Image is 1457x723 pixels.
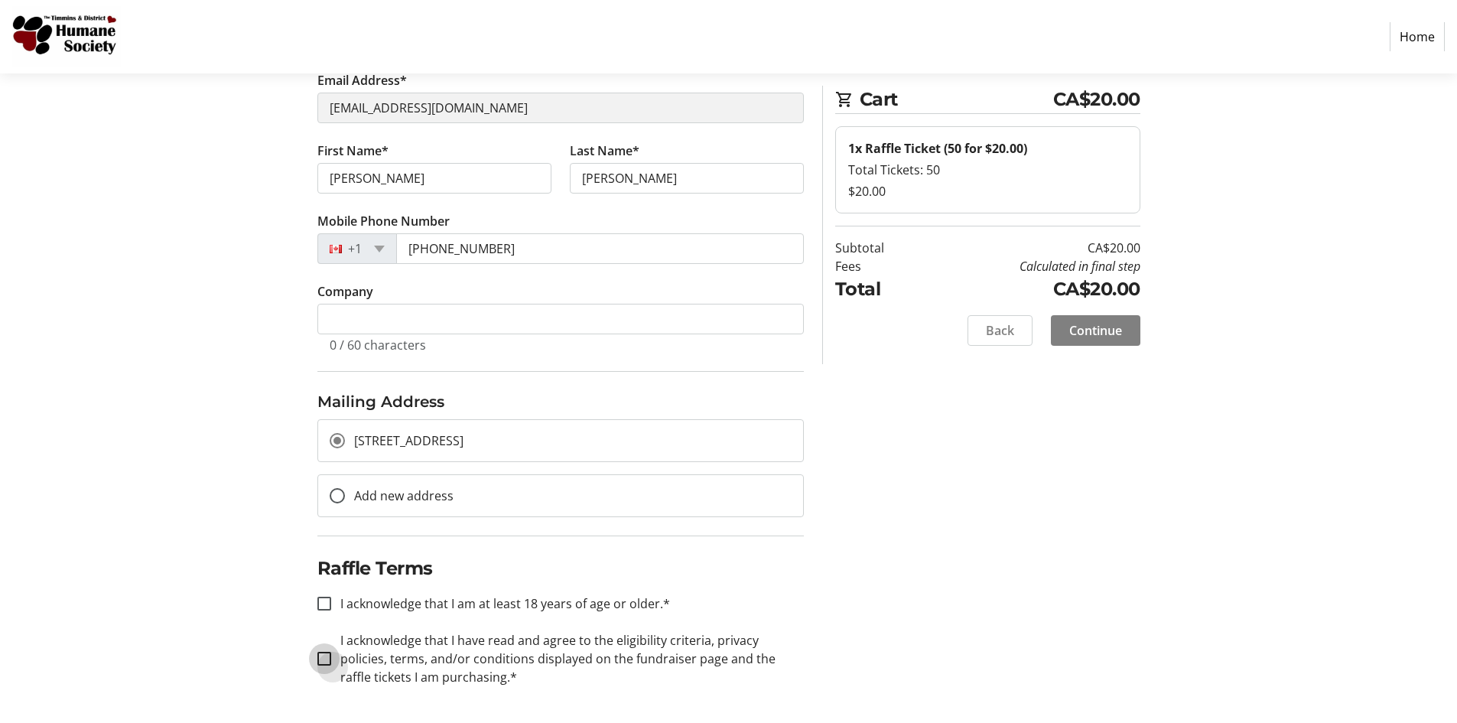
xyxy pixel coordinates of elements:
[835,239,923,257] td: Subtotal
[354,432,463,449] span: [STREET_ADDRESS]
[848,182,1127,200] div: $20.00
[12,6,121,67] img: Timmins and District Humane Society's Logo
[317,71,407,90] label: Email Address*
[331,631,804,686] label: I acknowledge that I have read and agree to the eligibility criteria, privacy policies, terms, an...
[1053,86,1140,113] span: CA$20.00
[1069,321,1122,340] span: Continue
[923,257,1140,275] td: Calculated in final step
[396,233,804,264] input: (506) 234-5678
[345,487,454,505] label: Add new address
[835,257,923,275] td: Fees
[923,239,1140,257] td: CA$20.00
[570,142,639,160] label: Last Name*
[923,275,1140,303] td: CA$20.00
[835,275,923,303] td: Total
[848,161,1127,179] div: Total Tickets: 50
[1051,315,1140,346] button: Continue
[330,337,426,353] tr-character-limit: 0 / 60 characters
[317,555,804,582] h2: Raffle Terms
[317,282,373,301] label: Company
[986,321,1014,340] span: Back
[1390,22,1445,51] a: Home
[317,212,450,230] label: Mobile Phone Number
[848,140,1027,157] strong: 1x Raffle Ticket (50 for $20.00)
[317,142,389,160] label: First Name*
[968,315,1033,346] button: Back
[331,594,670,613] label: I acknowledge that I am at least 18 years of age or older.*
[860,86,1053,113] span: Cart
